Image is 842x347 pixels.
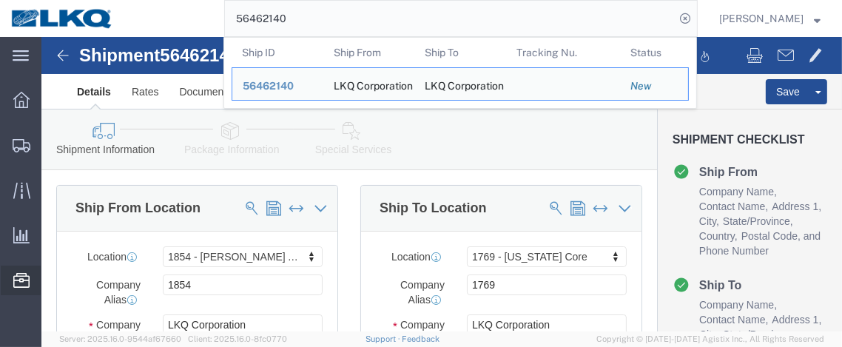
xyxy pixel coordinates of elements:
span: Krisann Metzger [719,10,804,27]
span: Client: 2025.16.0-8fc0770 [188,334,287,343]
div: LKQ Corporation [334,68,405,100]
a: Support [366,334,403,343]
th: Ship To [414,38,506,67]
th: Ship ID [232,38,323,67]
th: Status [620,38,689,67]
span: Copyright © [DATE]-[DATE] Agistix Inc., All Rights Reserved [596,333,824,346]
th: Ship From [323,38,415,67]
img: logo [10,7,114,30]
span: Server: 2025.16.0-9544af67660 [59,334,181,343]
th: Tracking Nu. [506,38,621,67]
div: LKQ Corporation [425,68,496,100]
input: Search for shipment number, reference number [225,1,675,36]
div: New [630,78,678,94]
a: Feedback [402,334,439,343]
iframe: FS Legacy Container [41,37,842,331]
button: [PERSON_NAME] [718,10,821,27]
span: 56462140 [243,80,294,92]
table: Search Results [232,38,696,108]
div: 56462140 [243,78,313,94]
